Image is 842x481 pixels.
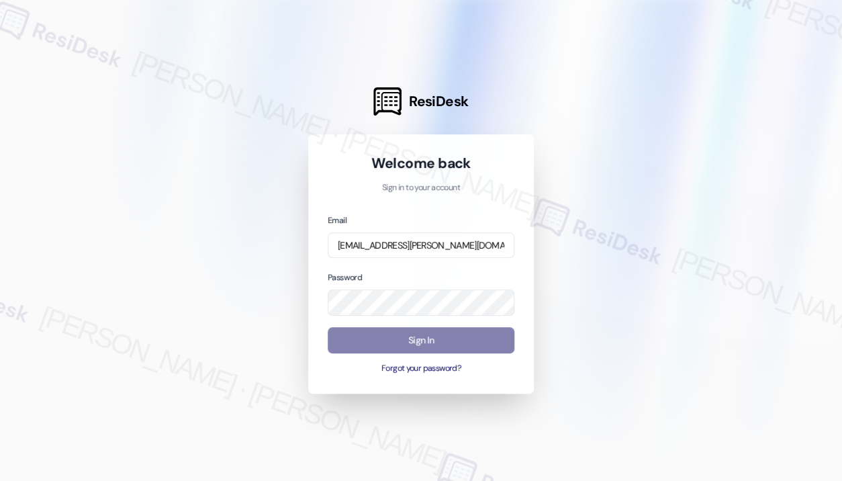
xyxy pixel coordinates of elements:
label: Password [328,272,362,283]
p: Sign in to your account [328,182,514,194]
h1: Welcome back [328,154,514,173]
input: name@example.com [328,232,514,259]
button: Sign In [328,327,514,353]
img: ResiDesk Logo [373,87,402,116]
span: ResiDesk [409,92,469,111]
label: Email [328,215,346,226]
button: Forgot your password? [328,363,514,375]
